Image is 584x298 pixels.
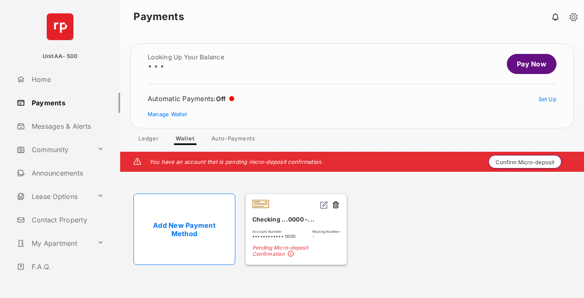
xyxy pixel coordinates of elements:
[13,69,120,89] a: Home
[252,245,340,258] span: Pending Micro-deposit Confirmation
[13,257,120,277] a: F.A.Q.
[13,140,94,160] a: Community
[47,13,73,40] img: svg+xml;base64,PHN2ZyB4bWxucz0iaHR0cDovL3d3dy53My5vcmcvMjAwMC9zdmciIHdpZHRoPSI2NCIgaGVpZ2h0PSI2NC...
[13,163,120,183] a: Announcements
[43,52,78,61] p: UnitAA- 500
[13,233,94,253] a: My Apartment
[148,111,187,117] a: Manage Wallet
[216,95,226,103] span: Off
[13,186,94,206] a: Lease Options
[205,135,262,145] a: Auto-Payments
[13,116,120,136] a: Messages & Alerts
[252,212,340,226] div: Checking ...0000 -...
[252,234,295,239] span: •••••••••••• 0000
[149,158,323,165] em: You have an account that is pending micro-deposit confirmation.
[13,93,120,113] a: Payments
[488,155,561,168] button: Confirm Micro-deposit
[148,94,234,103] div: Automatic Payments :
[312,229,340,234] span: Routing Number
[133,12,184,22] strong: Payments
[169,135,201,145] a: Wallet
[13,210,120,230] a: Contact Property
[148,54,224,61] h2: Looking up your balance
[312,234,340,239] span: -
[320,201,328,209] img: svg+xml;base64,PHN2ZyB2aWV3Qm94PSIwIDAgMjQgMjQiIHdpZHRoPSIxNiIgaGVpZ2h0PSIxNiIgZmlsbD0ibm9uZSIgeG...
[132,135,166,145] a: Ledger
[133,194,235,265] a: Add New Payment Method
[539,96,557,102] a: Set Up
[252,229,295,234] span: Account Number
